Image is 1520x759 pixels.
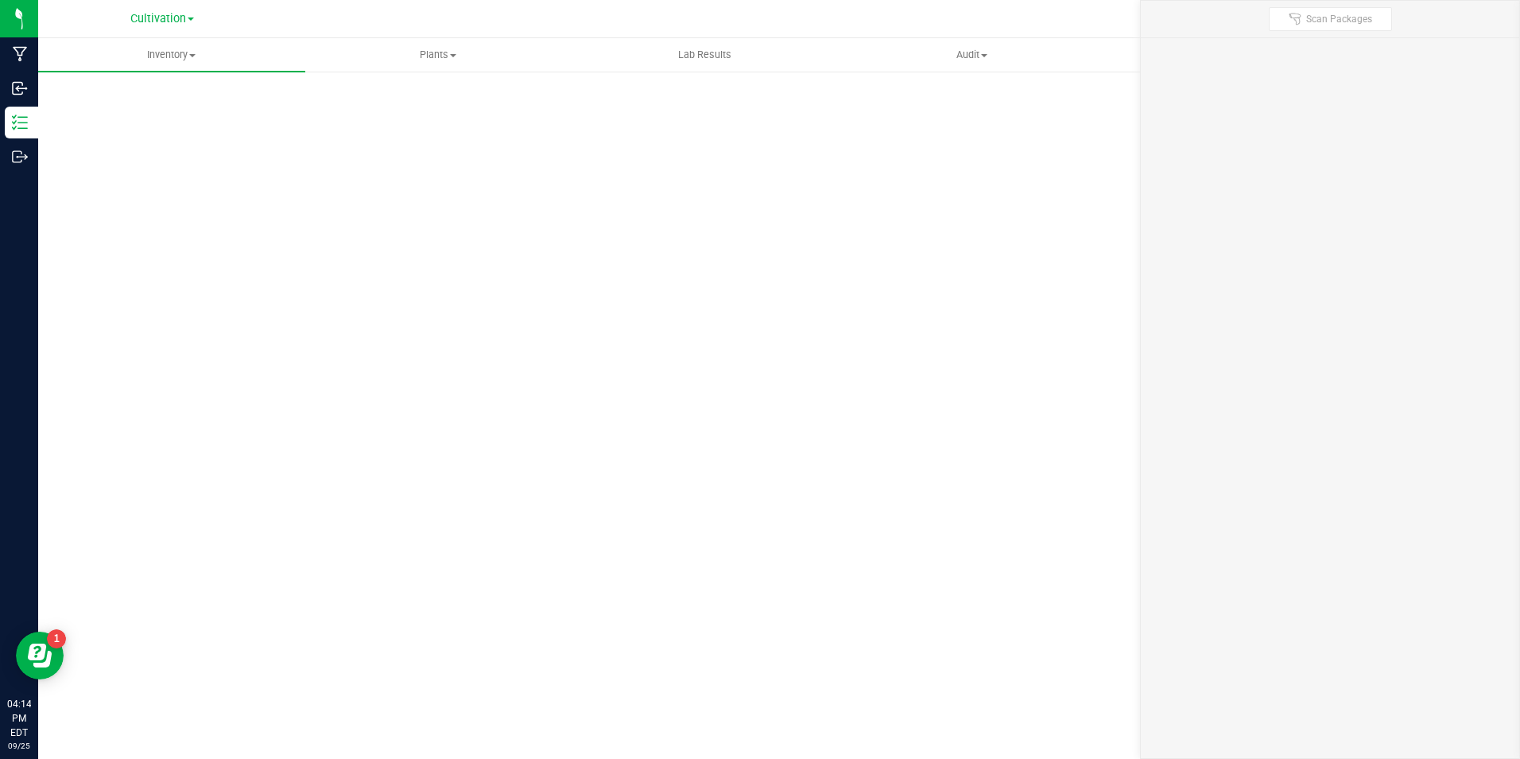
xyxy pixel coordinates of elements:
p: 09/25 [7,740,31,752]
span: Plants [306,48,572,62]
inline-svg: Outbound [12,149,28,165]
span: Cultivation [130,12,186,25]
p: 04:14 PM EDT [7,697,31,740]
iframe: Resource center unread badge [47,629,66,648]
span: Lab Results [657,48,753,62]
inline-svg: Inventory [12,115,28,130]
a: Inventory [38,38,305,72]
inline-svg: Manufacturing [12,46,28,62]
a: Plants [305,38,572,72]
inline-svg: Inbound [12,80,28,96]
iframe: Resource center [16,632,64,679]
a: Audit [839,38,1106,72]
a: Inventory Counts [1105,38,1372,72]
a: Lab Results [572,38,839,72]
span: Inventory [38,48,305,62]
span: Audit [839,48,1105,62]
